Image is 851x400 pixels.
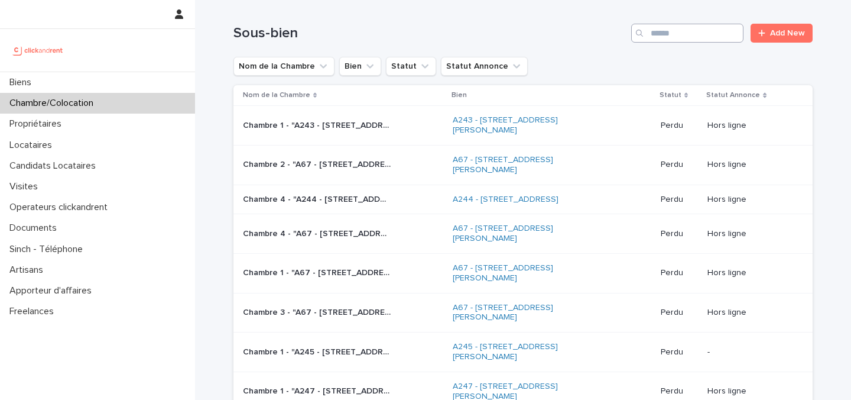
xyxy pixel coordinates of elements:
[233,145,813,185] tr: Chambre 2 - "A67 - [STREET_ADDRESS][PERSON_NAME]"Chambre 2 - "A67 - [STREET_ADDRESS][PERSON_NAME]...
[5,118,71,130] p: Propriétaires
[233,333,813,372] tr: Chambre 1 - "A245 - [STREET_ADDRESS][PERSON_NAME]"Chambre 1 - "A245 - [STREET_ADDRESS][PERSON_NAM...
[660,89,681,102] p: Statut
[233,185,813,214] tr: Chambre 4 - "A244 - [STREET_ADDRESS]"Chambre 4 - "A244 - [STREET_ADDRESS]" A244 - [STREET_ADDRESS...
[5,285,101,296] p: Apporteur d'affaires
[661,121,699,131] p: Perdu
[706,89,760,102] p: Statut Annonce
[661,195,699,205] p: Perdu
[5,140,61,151] p: Locataires
[453,115,600,136] a: A243 - [STREET_ADDRESS][PERSON_NAME]
[441,57,528,76] button: Statut Annonce
[707,308,794,318] p: Hors ligne
[9,38,67,62] img: UCB0brd3T0yccxBKYDjQ
[707,229,794,239] p: Hors ligne
[453,263,600,283] a: A67 - [STREET_ADDRESS][PERSON_NAME]
[770,29,805,37] span: Add New
[661,386,699,396] p: Perdu
[5,202,117,213] p: Operateurs clickandrent
[5,160,105,172] p: Candidats Locataires
[386,57,436,76] button: Statut
[233,293,813,333] tr: Chambre 3 - "A67 - [STREET_ADDRESS][PERSON_NAME]"Chambre 3 - "A67 - [STREET_ADDRESS][PERSON_NAME]...
[661,160,699,170] p: Perdu
[452,89,467,102] p: Bien
[707,268,794,278] p: Hors ligne
[5,264,53,276] p: Artisans
[707,160,794,170] p: Hors ligne
[5,181,47,192] p: Visites
[243,345,393,357] p: Chambre 1 - "A245 - 29 rue Louise Aglaé Crette, Vitry-sur-Seine 94400"
[233,25,626,42] h1: Sous-bien
[339,57,381,76] button: Bien
[243,89,310,102] p: Nom de la Chambre
[751,24,813,43] a: Add New
[707,386,794,396] p: Hors ligne
[5,244,92,255] p: Sinch - Téléphone
[661,308,699,318] p: Perdu
[233,106,813,146] tr: Chambre 1 - "A243 - [STREET_ADDRESS][PERSON_NAME]"Chambre 1 - "A243 - [STREET_ADDRESS][PERSON_NAM...
[243,305,393,318] p: Chambre 3 - "A67 - 6 impasse de Gournay, Ivry-sur-Seine 94200"
[661,229,699,239] p: Perdu
[233,214,813,254] tr: Chambre 4 - "A67 - [STREET_ADDRESS][PERSON_NAME]"Chambre 4 - "A67 - [STREET_ADDRESS][PERSON_NAME]...
[243,157,393,170] p: Chambre 2 - "A67 - 6 impasse de Gournay, Ivry-sur-Seine 94200"
[243,384,393,396] p: Chambre 1 - "A247 - 2 rue Camille Dartois, Créteil 94000"
[243,192,393,205] p: Chambre 4 - "A244 - 32 rue Moissan, Noisy-le-Sec 93130"
[707,195,794,205] p: Hors ligne
[243,118,393,131] p: Chambre 1 - "A243 - 32 rue Professeur Joseph Nicolas, Lyon 69008"
[5,306,63,317] p: Freelances
[5,98,103,109] p: Chambre/Colocation
[5,77,41,88] p: Biens
[233,253,813,293] tr: Chambre 1 - "A67 - [STREET_ADDRESS][PERSON_NAME]"Chambre 1 - "A67 - [STREET_ADDRESS][PERSON_NAME]...
[243,227,393,239] p: Chambre 4 - "A67 - 6 impasse de Gournay, Ivry-sur-Seine 94200"
[453,303,600,323] a: A67 - [STREET_ADDRESS][PERSON_NAME]
[453,155,600,175] a: A67 - [STREET_ADDRESS][PERSON_NAME]
[243,266,393,278] p: Chambre 1 - "A67 - 6 impasse de Gournay, Ivry-sur-Seine 94200"
[707,121,794,131] p: Hors ligne
[661,268,699,278] p: Perdu
[631,24,743,43] input: Search
[5,222,66,234] p: Documents
[453,224,600,244] a: A67 - [STREET_ADDRESS][PERSON_NAME]
[233,57,334,76] button: Nom de la Chambre
[453,195,558,205] a: A244 - [STREET_ADDRESS]
[453,342,600,362] a: A245 - [STREET_ADDRESS][PERSON_NAME]
[661,347,699,357] p: Perdu
[707,347,794,357] p: -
